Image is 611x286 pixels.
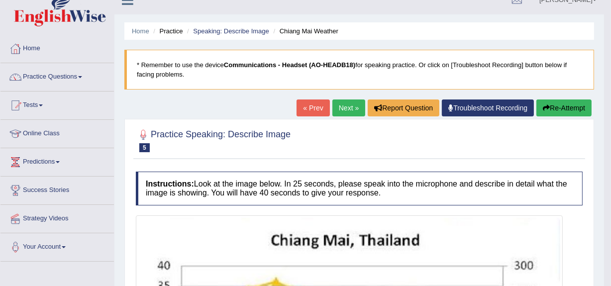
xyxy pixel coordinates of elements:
[0,63,114,88] a: Practice Questions
[0,120,114,145] a: Online Class
[136,127,291,152] h2: Practice Speaking: Describe Image
[224,61,355,69] b: Communications - Headset (AO-HEADB18)
[0,205,114,230] a: Strategy Videos
[368,99,439,116] button: Report Question
[0,177,114,201] a: Success Stories
[332,99,365,116] a: Next »
[297,99,329,116] a: « Prev
[0,148,114,173] a: Predictions
[0,233,114,258] a: Your Account
[132,27,149,35] a: Home
[442,99,534,116] a: Troubleshoot Recording
[0,35,114,60] a: Home
[193,27,269,35] a: Speaking: Describe Image
[139,143,150,152] span: 5
[0,92,114,116] a: Tests
[146,180,194,188] b: Instructions:
[124,50,594,90] blockquote: * Remember to use the device for speaking practice. Or click on [Troubleshoot Recording] button b...
[136,172,583,205] h4: Look at the image below. In 25 seconds, please speak into the microphone and describe in detail w...
[151,26,183,36] li: Practice
[536,99,592,116] button: Re-Attempt
[271,26,338,36] li: Chiang Mai Weather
